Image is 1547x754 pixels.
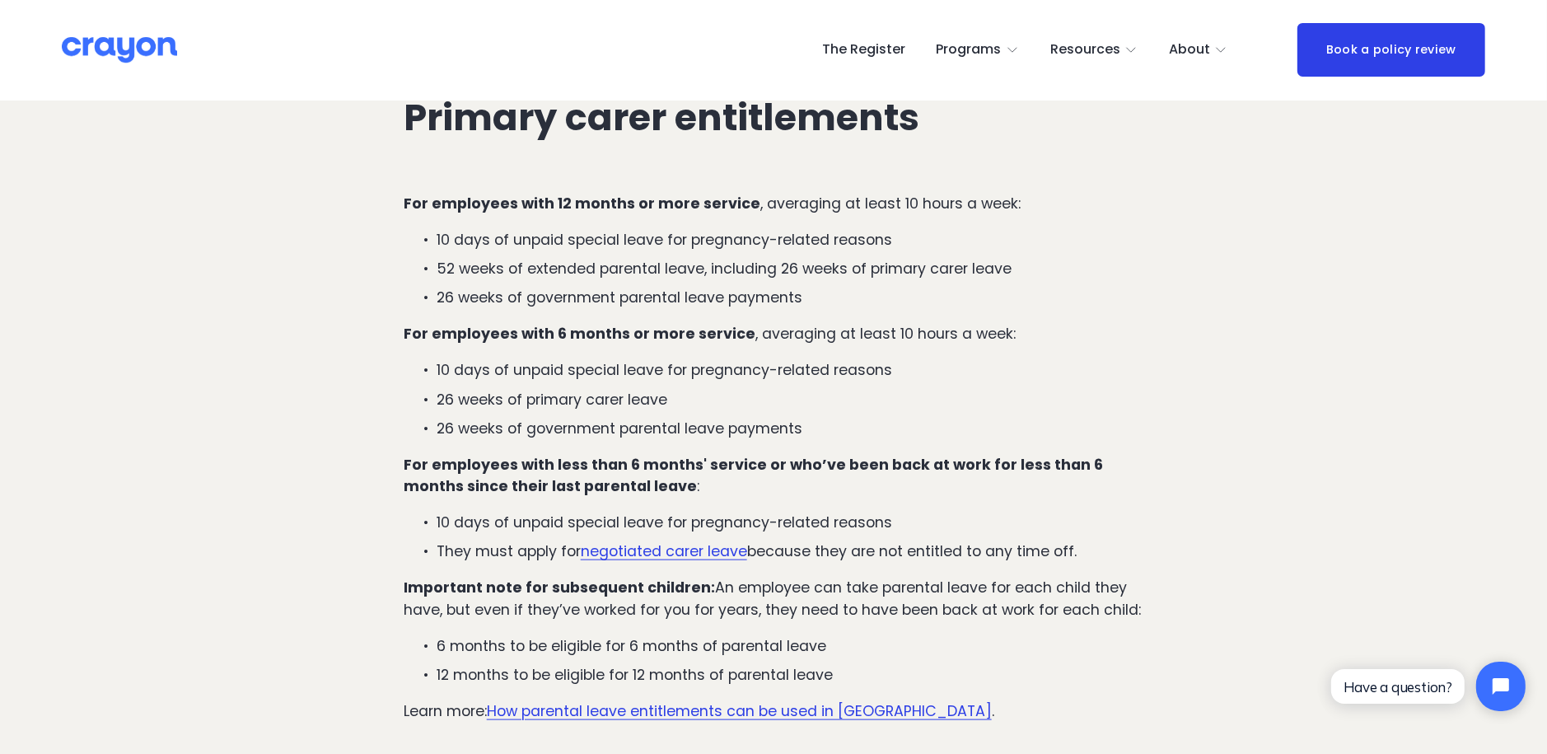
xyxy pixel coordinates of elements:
[1169,37,1228,63] a: folder dropdown
[437,664,1143,686] p: 12 months to be eligible for 12 months of parental leave
[404,194,760,213] strong: For employees with 12 months or more service
[437,229,1143,251] p: 10 days of unpaid special leave for pregnancy-related reasons
[404,97,1143,138] h2: Primary carer entitlements
[437,541,1143,562] p: They must apply for because they are not entitled to any time off.
[404,324,755,344] strong: For employees with 6 months or more service
[937,38,1002,62] span: Programs
[822,37,905,63] a: The Register
[404,323,1143,344] p: , averaging at least 10 hours a week:
[487,701,992,721] a: How parental leave entitlements can be used in [GEOGRAPHIC_DATA]
[1050,38,1120,62] span: Resources
[62,35,177,64] img: Crayon
[404,577,1143,621] p: An employee can take parental leave for each child they have, but even if they’ve worked for you ...
[581,541,747,561] a: negotiated carer leave
[404,455,1106,496] strong: For employees with less than 6 months' service or who’ve been back at work for less than 6 months...
[437,418,1143,439] p: 26 weeks of government parental leave payments
[1169,38,1210,62] span: About
[937,37,1020,63] a: folder dropdown
[437,287,1143,308] p: 26 weeks of government parental leave payments
[1297,23,1485,77] a: Book a policy review
[404,578,715,597] strong: Important note for subsequent children:
[437,512,1143,533] p: 10 days of unpaid special leave for pregnancy-related reasons
[404,454,1143,498] p: :
[404,700,1143,722] p: Learn more: .
[1050,37,1138,63] a: folder dropdown
[404,193,1143,214] p: , averaging at least 10 hours a week:
[437,389,1143,410] p: 26 weeks of primary carer leave
[437,635,1143,657] p: 6 months to be eligible for 6 months of parental leave
[437,258,1143,279] p: 52 weeks of extended parental leave, including 26 weeks of primary carer leave
[1317,648,1540,725] iframe: Tidio Chat
[437,359,1143,381] p: 10 days of unpaid special leave for pregnancy-related reasons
